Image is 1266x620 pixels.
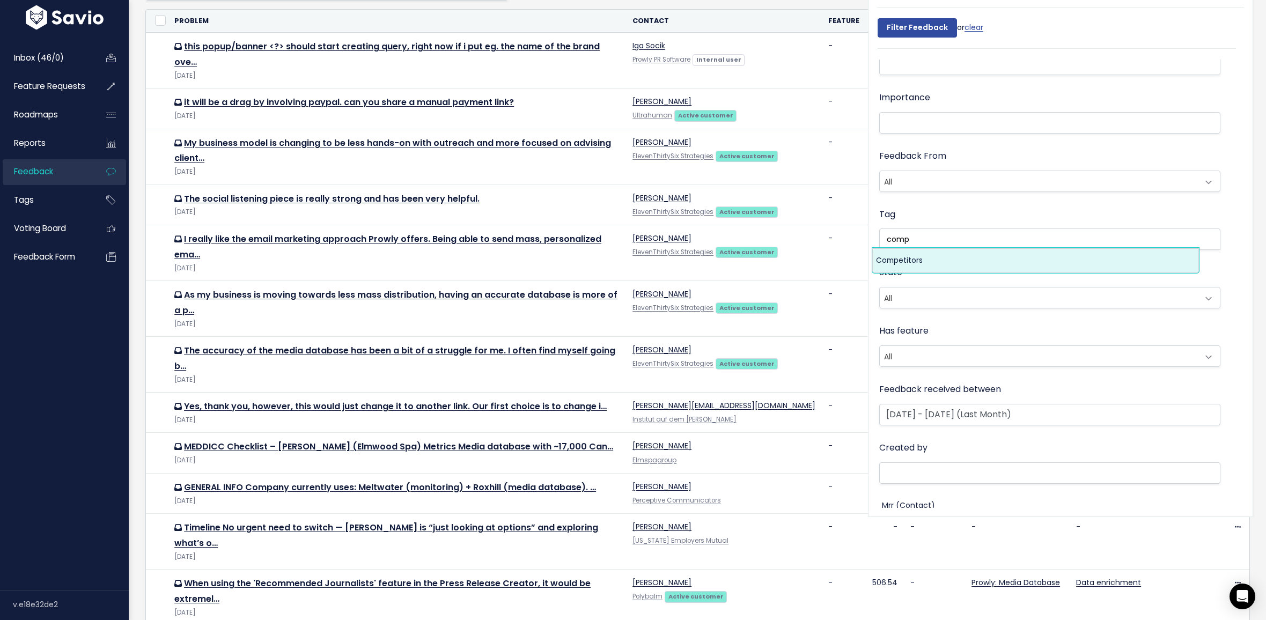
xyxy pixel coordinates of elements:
div: [DATE] [174,263,620,274]
a: As my business is moving towards less mass distribution, having an accurate database is more of a p… [174,289,617,316]
strong: Active customer [719,359,775,368]
td: - [822,129,866,184]
a: ElevenThirtySix Strategies [632,208,713,216]
a: Elmspagroup [632,456,676,464]
td: 145.96 [866,393,904,433]
div: [DATE] [174,415,620,426]
span: All [879,287,1220,308]
a: Feature Requests [3,74,89,99]
input: Choose dates [879,404,1220,425]
a: it will be a drag by involving paypal. can you share a manual payment link? [184,96,514,108]
span: All [879,171,1220,192]
span: Feedback form [14,251,75,262]
a: this popup/banner <?> should start creating query, right now if i put eg. the name of the brand ove… [174,40,600,68]
span: Reports [14,137,46,149]
a: Yes, thank you, however, this would just change it to another link. Our first choice is to change i… [184,400,607,412]
a: The social listening piece is really strong and has been very helpful. [184,193,480,205]
td: 0.00 [866,33,904,88]
div: [DATE] [174,551,620,563]
label: Feedback From [879,149,946,164]
td: - [822,225,866,281]
th: Contact [626,10,822,33]
td: 169.00 [866,433,904,473]
a: My business model is changing to be less hands-on with outreach and more focused on advising client… [174,137,611,165]
a: GENERAL INFO Company currently uses: Meltwater (monitoring) + Roxhill (media database). … [184,481,596,493]
div: [DATE] [174,607,620,618]
a: Tags [3,188,89,212]
td: - [1070,514,1194,570]
label: Has feature [879,323,929,339]
td: - [904,514,965,570]
strong: Active customer [668,592,724,601]
a: [PERSON_NAME] [632,344,691,355]
a: Active customer [716,150,778,161]
a: [PERSON_NAME] [632,440,691,451]
a: Iga Socik [632,40,665,51]
a: ElevenThirtySix Strategies [632,304,713,312]
strong: Active customer [719,152,775,160]
a: [PERSON_NAME] [632,233,691,243]
td: - [822,33,866,88]
label: Mrr (Contact) [882,499,935,512]
a: Feedback form [3,245,89,269]
a: The accuracy of the media database has been a bit of a struggle for me. I often find myself going b… [174,344,615,372]
a: Voting Board [3,216,89,241]
strong: Active customer [719,208,775,216]
td: - [822,337,866,393]
a: [PERSON_NAME] [632,137,691,147]
a: Active customer [674,109,737,120]
span: Tags [14,194,34,205]
a: Prowly PR Software [632,55,690,64]
a: Polybalm [632,592,663,601]
a: When using the 'Recommended Journalists' feature in the Press Release Creator, it would be extremel… [174,577,591,605]
label: Feedback received between [879,382,1001,397]
strong: Internal user [696,55,741,64]
td: - [822,433,866,473]
div: [DATE] [174,110,620,122]
li: Competitors [873,249,1198,272]
a: MEDDICC Checklist – [PERSON_NAME] (Elmwood Spa) Metrics Media database with ~17,000 Can… [184,440,613,453]
a: [PERSON_NAME][EMAIL_ADDRESS][DOMAIN_NAME] [632,400,815,411]
a: [PERSON_NAME] [632,96,691,107]
a: Active customer [716,246,778,257]
span: All [879,345,1220,367]
td: - [822,473,866,513]
span: All [880,287,1198,308]
a: Perceptive Communicators [632,496,721,505]
label: Created by [879,440,928,456]
a: Internal user [693,54,745,64]
th: Mrr [866,10,904,33]
a: [PERSON_NAME] [632,289,691,299]
span: All [880,171,1198,191]
td: - [822,281,866,336]
a: clear [965,22,983,33]
td: - [965,514,1070,570]
a: Inbox (46/0) [3,46,89,70]
div: [DATE] [174,166,620,178]
div: [DATE] [174,455,620,466]
a: Timeline No urgent need to switch — [PERSON_NAME] is “just looking at options” and exploring what... [174,521,598,549]
td: 416.00 [866,281,904,336]
strong: Active customer [678,111,733,120]
div: Open Intercom Messenger [1230,584,1255,609]
td: - [866,473,904,513]
td: 416.00 [866,184,904,225]
span: Feedback [14,166,53,177]
td: - [866,514,904,570]
a: ElevenThirtySix Strategies [632,248,713,256]
td: 416.00 [866,129,904,184]
a: [PERSON_NAME] [632,521,691,532]
div: [DATE] [174,496,620,507]
td: 416.00 [866,225,904,281]
td: - [822,514,866,570]
a: Reports [3,131,89,156]
a: Roadmaps [3,102,89,127]
span: Roadmaps [14,109,58,120]
a: Prowly: Media Database [971,577,1060,588]
a: I really like the email marketing approach Prowly offers. Being able to send mass, personalized ema… [174,233,601,261]
img: logo-white.9d6f32f41409.svg [23,5,106,29]
a: [PERSON_NAME] [632,481,691,492]
strong: Active customer [719,304,775,312]
div: [DATE] [174,206,620,218]
span: Voting Board [14,223,66,234]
